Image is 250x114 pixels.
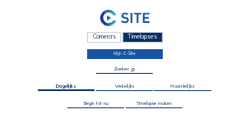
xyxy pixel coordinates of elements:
span: Maandelijks [170,84,194,89]
a: C-SITE Logo [31,9,219,30]
span: Dagelijks [56,84,76,89]
a: Mijn C-Site [87,49,162,59]
span: Timelapse maken [137,102,172,107]
span: Wekelijks [115,84,134,89]
div: Camera's [87,32,121,43]
span: Begin tot nu [84,102,109,107]
div: Timelapses [123,32,163,43]
img: C-SITE Logo [100,10,150,26]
